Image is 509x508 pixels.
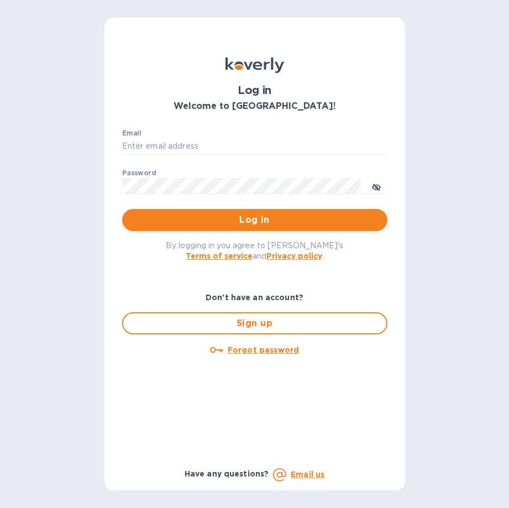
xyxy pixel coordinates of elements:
[185,469,269,478] b: Have any questions?
[122,84,387,97] h1: Log in
[365,175,387,197] button: toggle password visibility
[228,345,299,354] u: Forgot password
[225,57,284,73] img: Koverly
[122,312,387,334] button: Sign up
[206,293,303,302] b: Don't have an account?
[131,213,379,227] span: Log in
[122,101,387,112] h3: Welcome to [GEOGRAPHIC_DATA]!
[132,317,377,330] span: Sign up
[166,241,343,260] span: By logging in you agree to [PERSON_NAME]'s and .
[122,130,141,137] label: Email
[122,209,387,231] button: Log in
[291,470,324,479] a: Email us
[122,170,156,176] label: Password
[266,252,322,260] a: Privacy policy
[186,252,253,260] a: Terms of service
[122,138,387,155] input: Enter email address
